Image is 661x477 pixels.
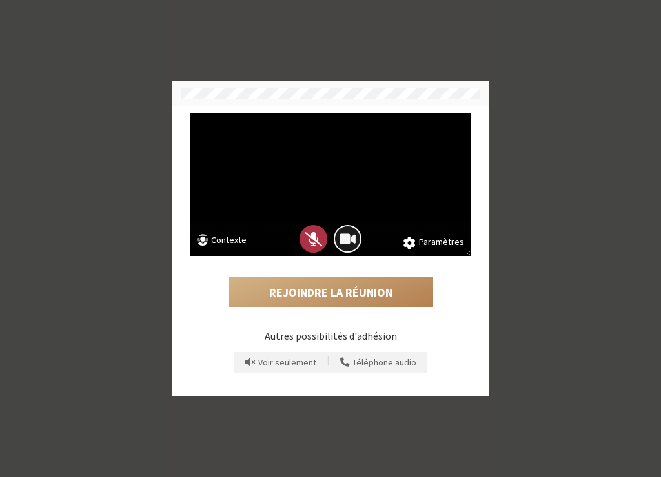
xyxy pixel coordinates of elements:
[190,328,471,344] p: Autres possibilités d'adhésion
[240,352,321,373] button: Empêchez l'écho lorsqu'il y a déjà un micro et un haut-parleur actifs dans la pièce.
[258,358,316,367] span: Voir seulement
[197,233,247,249] button: Contexte
[229,277,433,307] button: Rejoindre la réunion
[352,358,416,367] span: Téléphone audio
[327,354,329,371] span: |
[336,352,421,373] button: Utilisez votre téléphone comme micro et haut-parleur pendant que vous visualisez la réunion sur c...
[334,225,361,253] button: La caméra est allumée
[300,225,327,253] button: Le micro est éteint
[403,235,464,249] button: Paramètres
